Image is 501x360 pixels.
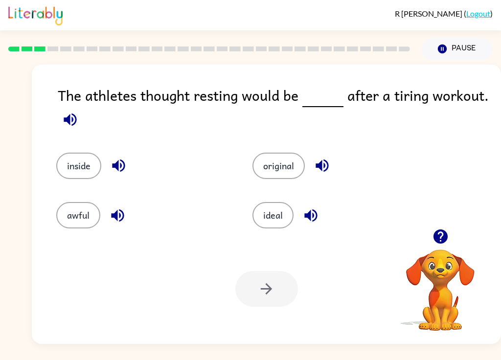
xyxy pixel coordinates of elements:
[395,9,493,18] div: ( )
[56,202,100,228] button: awful
[252,202,294,228] button: ideal
[252,153,305,179] button: original
[8,4,63,25] img: Literably
[395,9,464,18] span: R [PERSON_NAME]
[466,9,490,18] a: Logout
[56,153,101,179] button: inside
[391,234,489,332] video: Your browser must support playing .mp4 files to use Literably. Please try using another browser.
[422,38,493,60] button: Pause
[58,84,501,133] div: The athletes thought resting would be after a tiring workout.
